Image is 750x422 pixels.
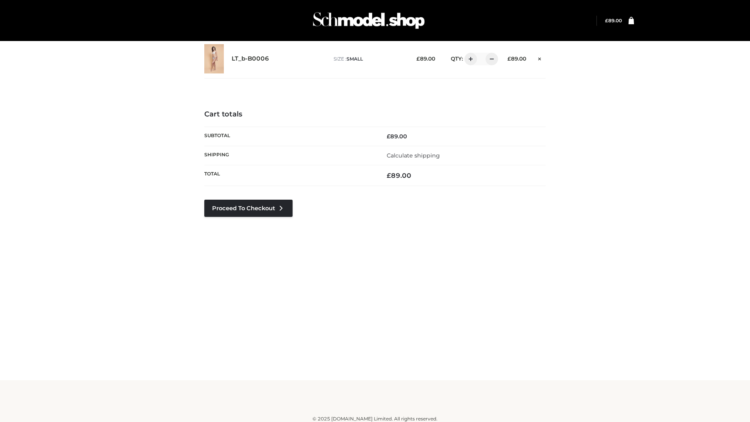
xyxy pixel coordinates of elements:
a: LT_b-B0006 [232,55,269,63]
span: £ [507,55,511,62]
span: £ [387,172,391,179]
th: Shipping [204,146,375,165]
bdi: 89.00 [507,55,526,62]
bdi: 89.00 [387,133,407,140]
span: £ [416,55,420,62]
img: Schmodel Admin 964 [310,5,427,36]
bdi: 89.00 [387,172,411,179]
span: £ [387,133,390,140]
div: QTY: [443,53,495,65]
a: Proceed to Checkout [204,200,293,217]
a: Remove this item [534,53,546,63]
a: Calculate shipping [387,152,440,159]
span: £ [605,18,608,23]
span: SMALL [346,56,363,62]
th: Subtotal [204,127,375,146]
th: Total [204,165,375,186]
h4: Cart totals [204,110,546,119]
bdi: 89.00 [416,55,435,62]
a: £89.00 [605,18,622,23]
p: size : [334,55,404,63]
bdi: 89.00 [605,18,622,23]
